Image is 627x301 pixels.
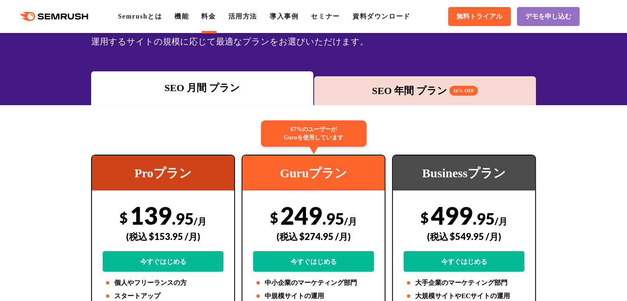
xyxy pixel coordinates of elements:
[393,155,535,190] div: Businessプラン
[270,209,278,226] span: $
[404,251,524,272] a: 今すぐはじめる
[495,216,507,227] span: /月
[517,7,580,26] a: デモを申し込む
[103,222,223,251] div: (税込 $153.95 /月)
[194,216,207,227] span: /月
[120,209,128,226] span: $
[322,209,344,228] span: .95
[228,13,257,20] a: 活用方法
[172,209,194,228] span: .95
[242,155,385,190] div: Guruプラン
[95,80,309,95] div: SEO 月間 プラン
[420,209,429,226] span: $
[352,13,411,20] a: 資料ダウンロード
[404,278,524,288] li: 大手企業のマーケティング部門
[253,291,374,301] li: 中規模サイトの運用
[253,222,374,251] div: (税込 $274.95 /月)
[404,201,524,272] div: 499
[318,83,532,98] div: SEO 年間 プラン
[270,13,298,20] a: 導入事例
[201,13,216,20] a: 料金
[103,291,223,301] li: スタートアップ
[344,216,357,227] span: /月
[525,12,571,21] span: デモを申し込む
[404,222,524,251] div: (税込 $549.95 /月)
[448,7,511,26] a: 無料トライアル
[261,120,366,147] div: 67%のユーザーが Guruを使用しています
[473,209,495,228] span: .95
[253,278,374,288] li: 中小企業のマーケティング部門
[449,86,478,96] span: 16% OFF
[91,19,536,49] div: SEOの3つの料金プランから、広告・SNS・市場調査ツールキットをご用意しています。業務領域や会社の規模、運用するサイトの規模に応じて最適なプランをお選びいただけます。
[456,12,503,21] span: 無料トライアル
[92,155,234,190] div: Proプラン
[253,251,374,272] a: 今すぐはじめる
[103,278,223,288] li: 個人やフリーランスの方
[103,251,223,272] a: 今すぐはじめる
[404,291,524,301] li: 大規模サイトやECサイトの運用
[253,201,374,272] div: 249
[103,201,223,272] div: 139
[174,13,189,20] a: 機能
[118,13,162,20] a: Semrushとは
[311,13,340,20] a: セミナー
